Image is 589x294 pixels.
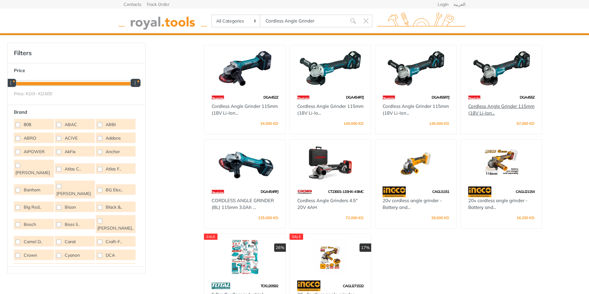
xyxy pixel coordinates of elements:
[431,216,449,221] div: 29.500 KD
[65,149,75,155] span: AkFix
[359,243,371,252] div: 17%
[45,91,52,96] span: 500
[24,204,41,210] span: Big Red..
[468,103,534,116] a: Cordless Angle Grinder 115mm (18V Li-Ion...
[290,234,303,240] div: SALE
[345,33,373,50] a: Offers
[466,145,537,180] img: Royal Tools - 20v cordless angle grinder - Battery and charger not included
[383,198,442,210] a: 20v cordless angle grinder - Battery and...
[468,92,481,103] img: 42.webp
[11,108,142,117] button: Brand
[343,122,364,127] div: 140.000 KD
[234,33,271,50] a: Categories
[517,122,534,127] div: 67.000 KD
[381,145,451,180] img: Royal Tools - 20v cordless angle grinder - Battery and charger not included
[517,216,534,221] div: 16.250 KD
[14,49,139,57] h4: Filters
[258,216,278,221] div: 125.000 KD
[24,252,37,258] span: Crown
[65,204,76,210] span: Bison
[383,103,449,116] a: Cordless Angle Grinder 115mm (18V Li-Ion...
[432,95,449,100] span: DGA455RTJ
[124,2,141,6] a: Contacts
[204,234,217,240] div: SALE
[15,169,50,176] span: [PERSON_NAME]
[210,239,280,275] img: Royal Tools - 5 Pcs Cordless industrial combo kit
[295,239,366,275] img: Royal Tools - 20v Cordless angle grinder
[212,186,224,197] img: 42.webp
[106,204,122,210] span: Black &..
[212,103,278,116] a: Cordless Angle Grinder 115mm (18V Li-Ion...
[297,280,320,291] img: 91.webp
[24,239,42,245] span: Camel D..
[210,51,280,86] img: Royal Tools - Cordless Angle Grinder 115mm (18V Li-Ion)
[106,239,122,245] span: Craft-F..
[468,186,491,197] img: 91.webp
[14,91,139,97] div: Price: KD. – KD.
[468,198,527,210] a: 20v cordless angle grinder - Battery and...
[297,103,364,116] a: Cordless Angle Grinder 115mm (18V Li-Io...
[300,33,345,50] a: Our Specialize
[212,15,260,27] select: Category
[297,186,312,197] img: 75.webp
[261,284,278,288] span: TCKLI20592
[24,121,31,128] span: 808
[383,92,395,103] img: 42.webp
[65,221,79,227] span: Boss li..
[343,284,364,288] span: CAGLI271532
[24,135,36,141] span: ABRO
[65,121,77,128] span: ABAC
[373,33,411,50] a: Contact Us
[65,135,78,141] span: ACIVE
[516,189,534,194] span: CAGLI21154
[381,51,451,86] img: Royal Tools - Cordless Angle Grinder 115mm (18V Li-Ion)
[260,122,278,127] div: 34.500 KD
[295,51,366,86] img: Royal Tools - Cordless Angle Grinder 115mm (18V Li-Ion)
[328,189,364,194] span: CT23001-115HX-4 BMC
[32,91,35,96] span: 0
[65,166,81,172] span: Atlas C..
[24,187,40,193] span: Banhom
[146,2,169,6] a: Track Order
[435,33,451,50] a: 0
[297,198,358,210] a: Cordless Angle Grinders 4.5" 20V 4AH
[453,2,465,6] a: العربية
[208,33,234,50] a: Home
[65,239,76,245] span: Carat
[106,166,121,172] span: Atlas F..
[106,135,121,141] span: Addons
[297,92,310,103] img: 42.webp
[432,189,449,194] span: CAGLI1151
[106,121,116,128] span: ABBi
[377,13,465,30] img: royal.tools Logo
[24,221,36,227] span: Bosch
[346,95,364,100] span: DGA454RTJ
[263,95,278,100] span: DGA452Z
[274,243,286,252] div: 26%
[24,149,45,155] span: AIPOWER
[438,2,449,6] a: Login
[383,186,406,197] img: 91.webp
[210,145,280,180] img: Royal Tools - CORDLESS ANGLE GRINDER (BL) 115mm 3.0Ah -18V Li-ion
[56,190,91,197] span: [PERSON_NAME]
[466,51,537,86] img: Royal Tools - Cordless Angle Grinder 115mm (18V Li-Ion)
[212,280,230,291] img: 86.webp
[429,122,449,127] div: 145.000 KD
[346,216,364,221] div: 72.000 KD
[11,66,142,75] button: Price
[260,14,347,27] input: Site search
[106,149,120,155] span: Anchor
[119,13,207,30] img: royal.tools Logo
[65,252,80,258] span: Cyanon
[520,95,534,100] span: DGA455Z
[261,189,278,194] span: DGA454RFJ
[295,145,366,180] img: Royal Tools - Cordless Angle Grinders 4.5
[212,92,224,103] img: 42.webp
[97,225,134,231] span: [PERSON_NAME]..
[212,198,274,210] a: CORDLESS ANGLE GRINDER (BL) 115mm 3.0Ah ...
[106,187,123,193] span: BG Elec..
[106,252,115,258] span: DCA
